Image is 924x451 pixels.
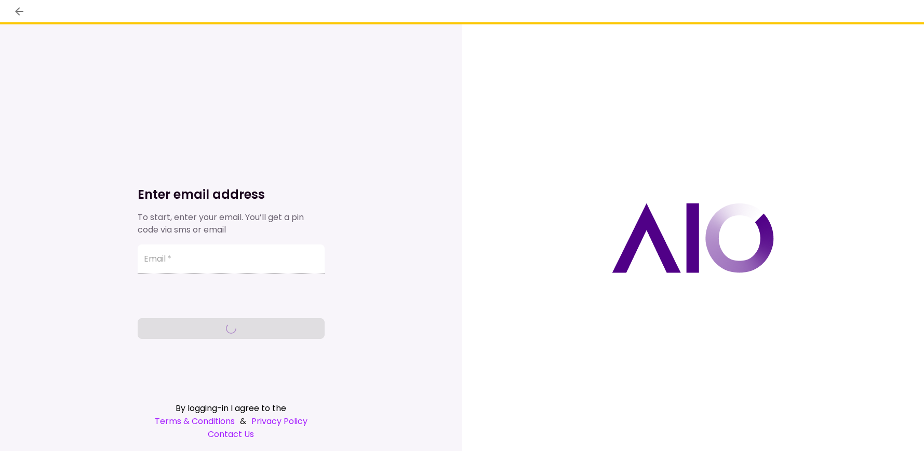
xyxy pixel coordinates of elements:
[138,428,325,441] a: Contact Us
[10,3,28,20] button: back
[138,186,325,203] h1: Enter email address
[138,415,325,428] div: &
[612,203,774,273] img: AIO logo
[138,211,325,236] div: To start, enter your email. You’ll get a pin code via sms or email
[251,415,307,428] a: Privacy Policy
[155,415,235,428] a: Terms & Conditions
[138,402,325,415] div: By logging-in I agree to the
